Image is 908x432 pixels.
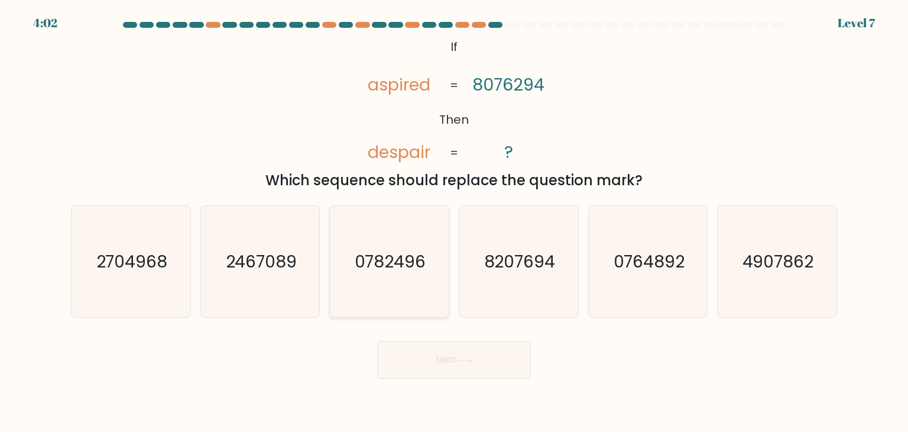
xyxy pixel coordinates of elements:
tspan: ? [504,140,513,164]
tspan: despair [368,140,431,164]
text: 2704968 [96,250,168,273]
div: 4:02 [33,14,57,32]
tspan: = [450,77,458,94]
svg: @import url('[URL][DOMAIN_NAME]); [349,36,559,165]
text: 2467089 [225,250,297,273]
text: 0782496 [355,250,426,273]
tspan: Then [439,111,469,128]
text: 0764892 [613,250,685,273]
text: 4907862 [742,250,814,273]
tspan: aspired [368,73,431,96]
div: Level 7 [838,14,875,32]
tspan: = [450,144,458,161]
tspan: 8076294 [472,73,544,96]
tspan: If [450,38,458,55]
text: 8207694 [484,250,556,273]
div: Which sequence should replace the question mark? [78,170,830,191]
button: Next [377,341,531,379]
